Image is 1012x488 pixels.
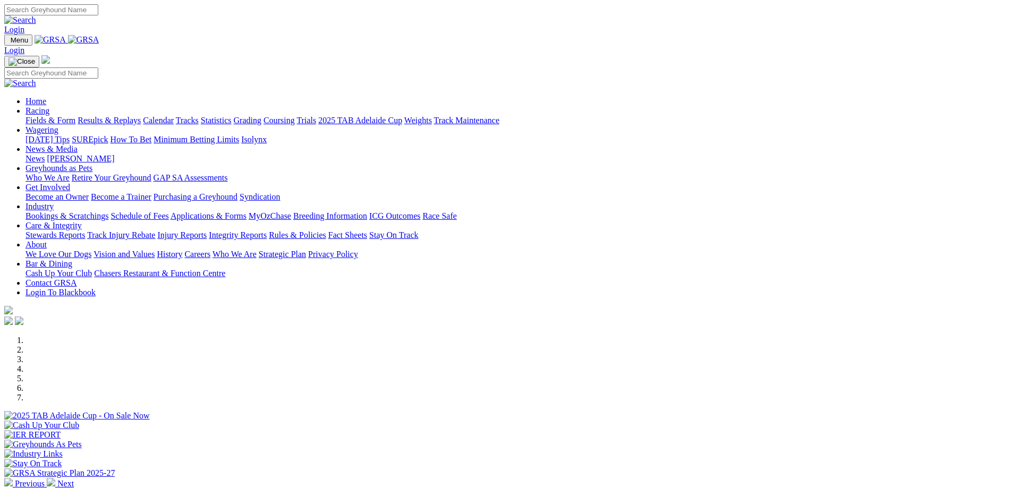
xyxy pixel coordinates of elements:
a: How To Bet [110,135,152,144]
button: Toggle navigation [4,56,39,67]
a: Chasers Restaurant & Function Centre [94,269,225,278]
a: Injury Reports [157,230,207,239]
span: Previous [15,479,45,488]
a: Contact GRSA [25,278,76,287]
img: Industry Links [4,449,63,459]
a: Fields & Form [25,116,75,125]
a: Track Injury Rebate [87,230,155,239]
img: GRSA Strategic Plan 2025-27 [4,468,115,478]
a: Careers [184,250,210,259]
a: Login [4,25,24,34]
a: Privacy Policy [308,250,358,259]
a: Purchasing a Greyhound [154,192,237,201]
a: Who We Are [212,250,257,259]
a: Cash Up Your Club [25,269,92,278]
a: Industry [25,202,54,211]
a: MyOzChase [249,211,291,220]
div: Industry [25,211,1008,221]
a: Bookings & Scratchings [25,211,108,220]
a: Login [4,46,24,55]
a: News [25,154,45,163]
a: Tracks [176,116,199,125]
img: GRSA [35,35,66,45]
img: IER REPORT [4,430,61,440]
span: Menu [11,36,28,44]
img: twitter.svg [15,316,23,325]
img: Search [4,79,36,88]
a: Race Safe [422,211,456,220]
a: Bar & Dining [25,259,72,268]
a: Vision and Values [93,250,155,259]
img: chevron-left-pager-white.svg [4,478,13,486]
img: logo-grsa-white.png [41,55,50,64]
div: Racing [25,116,1008,125]
a: Retire Your Greyhound [72,173,151,182]
a: Home [25,97,46,106]
a: Weights [404,116,432,125]
a: Login To Blackbook [25,288,96,297]
a: Calendar [143,116,174,125]
a: Care & Integrity [25,221,82,230]
a: [PERSON_NAME] [47,154,114,163]
a: Who We Are [25,173,70,182]
img: 2025 TAB Adelaide Cup - On Sale Now [4,411,150,421]
a: Breeding Information [293,211,367,220]
a: Stewards Reports [25,230,85,239]
a: ICG Outcomes [369,211,420,220]
a: Coursing [263,116,295,125]
img: chevron-right-pager-white.svg [47,478,55,486]
a: [DATE] Tips [25,135,70,144]
a: Trials [296,116,316,125]
a: Applications & Forms [171,211,246,220]
a: Next [47,479,74,488]
a: Integrity Reports [209,230,267,239]
a: Become an Owner [25,192,89,201]
a: About [25,240,47,249]
div: News & Media [25,154,1008,164]
a: News & Media [25,144,78,153]
a: Stay On Track [369,230,418,239]
div: Get Involved [25,192,1008,202]
a: Track Maintenance [434,116,499,125]
button: Toggle navigation [4,35,32,46]
div: Bar & Dining [25,269,1008,278]
img: Close [8,57,35,66]
a: Rules & Policies [269,230,326,239]
a: Statistics [201,116,232,125]
a: Wagering [25,125,58,134]
div: Care & Integrity [25,230,1008,240]
a: Results & Replays [78,116,141,125]
img: facebook.svg [4,316,13,325]
a: Greyhounds as Pets [25,164,92,173]
a: Become a Trainer [91,192,151,201]
span: Next [57,479,74,488]
img: Stay On Track [4,459,62,468]
a: Schedule of Fees [110,211,168,220]
input: Search [4,4,98,15]
a: Isolynx [241,135,267,144]
a: History [157,250,182,259]
input: Search [4,67,98,79]
img: Greyhounds As Pets [4,440,82,449]
a: GAP SA Assessments [154,173,228,182]
img: Search [4,15,36,25]
a: Fact Sheets [328,230,367,239]
img: logo-grsa-white.png [4,306,13,314]
a: Minimum Betting Limits [154,135,239,144]
div: Wagering [25,135,1008,144]
a: Get Involved [25,183,70,192]
img: GRSA [68,35,99,45]
a: SUREpick [72,135,108,144]
a: We Love Our Dogs [25,250,91,259]
div: Greyhounds as Pets [25,173,1008,183]
div: About [25,250,1008,259]
img: Cash Up Your Club [4,421,79,430]
a: Previous [4,479,47,488]
a: Racing [25,106,49,115]
a: Syndication [240,192,280,201]
a: Grading [234,116,261,125]
a: Strategic Plan [259,250,306,259]
a: 2025 TAB Adelaide Cup [318,116,402,125]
